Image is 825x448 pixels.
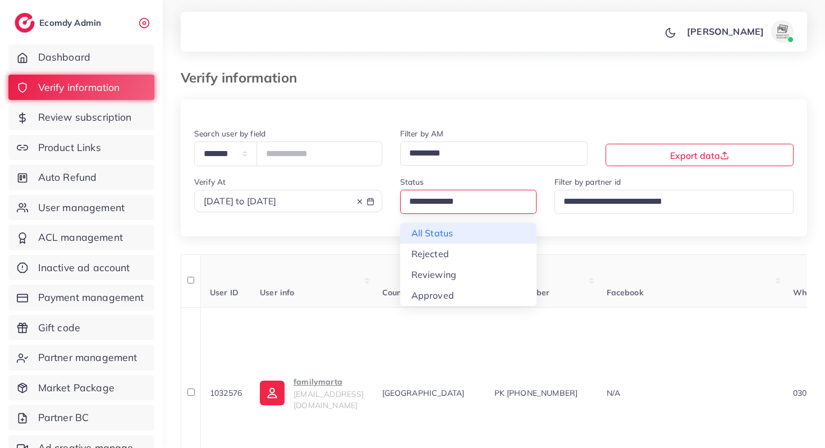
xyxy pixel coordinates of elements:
span: Review subscription [38,110,132,125]
a: Inactive ad account [8,255,154,281]
h3: Verify information [181,70,306,86]
label: Search user by field [194,128,265,139]
a: [PERSON_NAME]avatar [681,20,798,43]
span: 1032576 [210,388,242,398]
li: Reviewing [400,264,537,285]
input: Search for option [560,193,779,211]
span: Auto Refund [38,170,97,185]
a: Product Links [8,135,154,161]
label: Filter by AM [400,128,444,139]
div: Search for option [400,141,588,166]
a: Review subscription [8,104,154,130]
a: Verify information [8,75,154,100]
span: User ID [210,287,239,298]
li: Approved [400,285,537,306]
h2: Ecomdy Admin [39,17,104,28]
input: Search for option [405,193,522,211]
span: Partner management [38,350,137,365]
a: Partner BC [8,405,154,431]
input: Search for option [405,145,574,162]
span: User info [260,287,294,298]
a: Payment management [8,285,154,310]
span: Dashboard [38,50,90,65]
a: ACL management [8,225,154,250]
img: logo [15,13,35,33]
span: [DATE] to [DATE] [204,195,277,207]
label: Filter by partner id [554,176,621,188]
div: Search for option [400,190,537,214]
p: [PERSON_NAME] [687,25,764,38]
span: ACL management [38,230,123,245]
a: Market Package [8,375,154,401]
span: Country [382,287,412,298]
a: logoEcomdy Admin [15,13,104,33]
li: All Status [400,223,537,244]
span: [GEOGRAPHIC_DATA] [382,388,465,398]
span: N/A [607,388,620,398]
label: Verify At [194,176,226,188]
span: Partner BC [38,410,89,425]
span: [EMAIL_ADDRESS][DOMAIN_NAME] [294,389,364,410]
a: Auto Refund [8,164,154,190]
a: familymarta[EMAIL_ADDRESS][DOMAIN_NAME] [260,375,364,412]
label: Status [400,176,424,188]
span: Export data [670,150,729,161]
span: PK [PHONE_NUMBER] [494,388,578,398]
span: User management [38,200,125,215]
img: avatar [771,20,794,43]
a: User management [8,195,154,221]
p: familymarta [294,375,364,388]
span: Payment management [38,290,144,305]
a: Gift code [8,315,154,341]
span: Verify information [38,80,120,95]
a: Dashboard [8,44,154,70]
li: Rejected [400,244,537,264]
button: Export data [606,144,794,166]
a: Partner management [8,345,154,371]
span: Product Links [38,140,101,155]
span: Facebook [607,287,644,298]
span: Gift code [38,321,80,335]
img: ic-user-info.36bf1079.svg [260,381,285,405]
div: Search for option [554,190,794,214]
span: Inactive ad account [38,260,130,275]
span: Market Package [38,381,114,395]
